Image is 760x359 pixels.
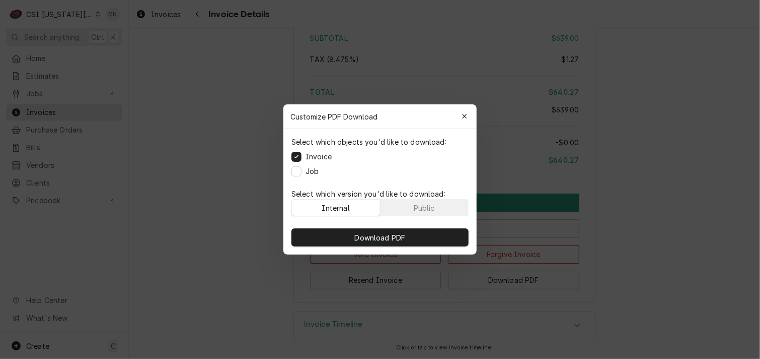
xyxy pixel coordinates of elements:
[291,137,446,147] p: Select which objects you'd like to download:
[283,104,477,129] div: Customize PDF Download
[291,189,469,199] p: Select which version you'd like to download:
[353,232,408,243] span: Download PDF
[414,203,435,213] div: Public
[322,203,350,213] div: Internal
[291,228,469,247] button: Download PDF
[306,151,332,162] label: Invoice
[306,166,319,176] label: Job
